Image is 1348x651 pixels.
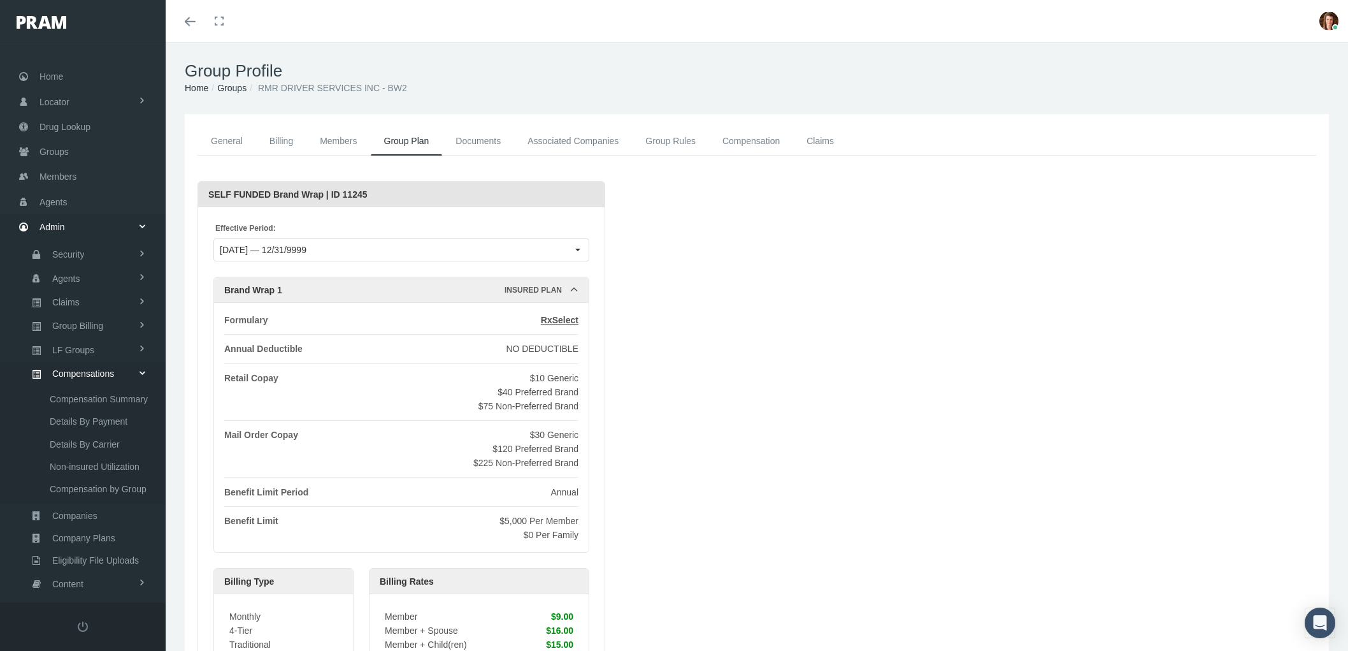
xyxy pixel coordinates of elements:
[567,239,589,261] div: Select
[546,624,573,638] div: $16.00
[39,140,69,164] span: Groups
[224,277,505,303] div: Brand Wrap 1
[224,485,308,499] div: Benefit Limit Period
[185,61,1329,81] h1: Group Profile
[385,624,458,638] div: Member + Spouse
[185,83,208,93] a: Home
[217,83,247,93] a: Groups
[530,430,578,440] span: $30 Generic
[1319,11,1338,31] img: S_Profile_Picture_677.PNG
[524,530,578,540] span: $0 Per Family
[499,516,578,526] span: $5,000 Per Member
[306,127,370,156] a: Members
[39,64,63,89] span: Home
[215,223,589,235] span: Effective Period:
[39,215,65,239] span: Admin
[224,313,268,327] div: Formulary
[208,182,594,207] div: SELF FUNDED Brand Wrap | ID 11245
[39,90,69,114] span: Locator
[224,428,298,470] div: Mail Order Copay
[1305,608,1335,638] div: Open Intercom Messenger
[52,573,83,595] span: Content
[50,388,148,410] span: Compensation Summary
[197,127,256,156] a: General
[52,550,139,571] span: Eligibility File Uploads
[473,458,578,468] span: $225 Non-Preferred Brand
[224,514,278,542] div: Benefit Limit
[224,569,343,594] div: Billing Type
[258,83,407,93] span: RMR DRIVER SERVICES INC - BW2
[39,190,68,214] span: Agents
[498,387,578,397] span: $40 Preferred Brand
[550,487,578,497] span: Annual
[52,291,80,313] span: Claims
[229,610,338,624] div: Monthly
[52,244,85,265] span: Security
[506,344,578,354] span: NO DEDUCTIBLE
[256,127,306,156] a: Billing
[52,527,115,549] span: Company Plans
[50,478,147,500] span: Compensation by Group
[492,444,578,454] span: $120 Preferred Brand
[541,315,578,325] span: RxSelect
[514,127,632,156] a: Associated Companies
[793,127,847,156] a: Claims
[52,339,94,361] span: LF Groups
[709,127,793,156] a: Compensation
[371,127,443,156] a: Group Plan
[478,401,578,411] span: $75 Non-Preferred Brand
[530,373,578,383] span: $10 Generic
[224,371,278,413] div: Retail Copay
[442,127,514,156] a: Documents
[39,115,90,139] span: Drug Lookup
[551,610,573,624] div: $9.00
[52,505,97,527] span: Companies
[380,569,578,594] div: Billing Rates
[50,411,127,432] span: Details By Payment
[385,610,417,624] div: Member
[39,165,76,189] span: Members
[224,342,303,356] div: Annual Deductible
[50,434,120,455] span: Details By Carrier
[52,363,114,384] span: Compensations
[229,624,338,638] div: 4-Tier
[52,268,80,289] span: Agents
[52,597,113,618] span: File Processing
[17,16,66,29] img: PRAM_20_x_78.png
[632,127,709,156] a: Group Rules
[505,277,570,303] div: Insured Plan
[50,456,140,478] span: Non-insured Utilization
[52,315,103,337] span: Group Billing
